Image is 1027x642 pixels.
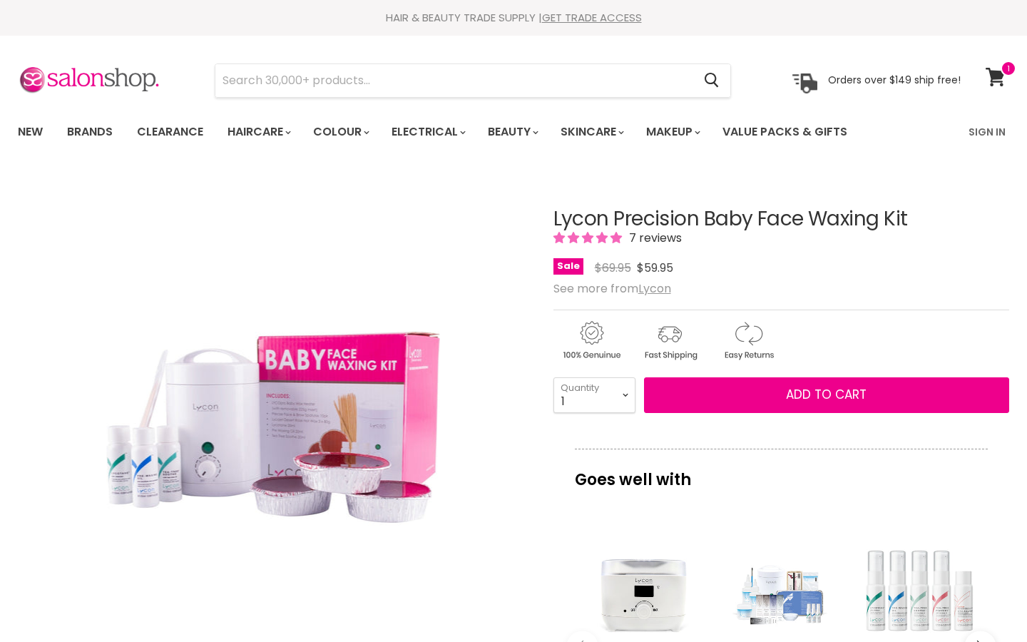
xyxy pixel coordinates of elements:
[126,117,214,147] a: Clearance
[553,377,635,413] select: Quantity
[710,319,786,362] img: returns.gif
[553,258,583,275] span: Sale
[477,117,547,147] a: Beauty
[553,230,625,246] span: 5.00 stars
[542,10,642,25] a: GET TRADE ACCESS
[381,117,474,147] a: Electrical
[595,260,631,276] span: $69.95
[553,319,629,362] img: genuine.gif
[56,117,123,147] a: Brands
[625,230,682,246] span: 7 reviews
[575,449,988,496] p: Goes well with
[786,386,867,403] span: Add to cart
[632,319,707,362] img: shipping.gif
[553,208,1009,230] h1: Lycon Precision Baby Face Waxing Kit
[302,117,378,147] a: Colour
[637,260,673,276] span: $59.95
[635,117,709,147] a: Makeup
[215,63,731,98] form: Product
[7,117,53,147] a: New
[550,117,633,147] a: Skincare
[638,280,671,297] a: Lycon
[956,575,1013,628] iframe: Gorgias live chat messenger
[7,111,909,153] ul: Main menu
[960,117,1014,147] a: Sign In
[693,64,730,97] button: Search
[217,117,300,147] a: Haircare
[553,280,671,297] span: See more from
[215,64,693,97] input: Search
[712,117,858,147] a: Value Packs & Gifts
[644,377,1009,413] button: Add to cart
[828,73,961,86] p: Orders over $149 ship free!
